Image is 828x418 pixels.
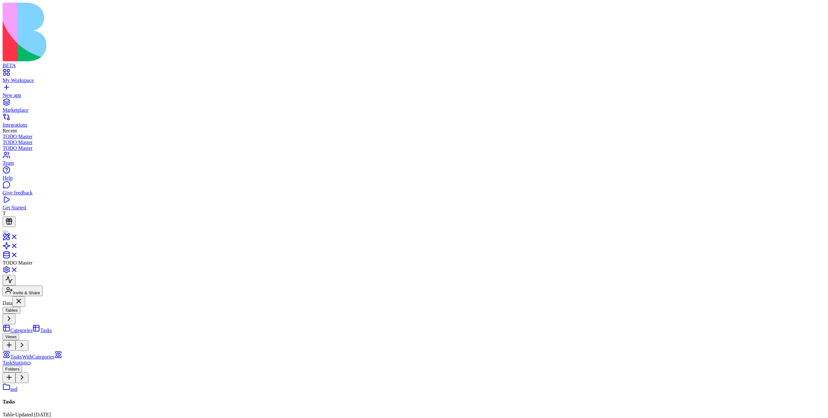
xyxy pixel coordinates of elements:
a: Marketplace [3,101,825,113]
button: Invite & Share [3,286,43,296]
button: Views [3,333,19,340]
span: Folders [5,367,19,371]
div: BETA [3,63,825,68]
span: T [3,211,6,216]
div: Marketplace [3,107,825,113]
span: TODO Master [3,260,33,266]
span: Tasks [40,328,52,333]
span: Views [5,334,16,339]
span: · [14,412,15,417]
span: Tables [5,308,18,313]
a: My Workspace [3,72,825,83]
a: New app [3,87,825,98]
a: asd [3,386,17,392]
span: Updated [DATE] [15,412,51,417]
a: TODO Master [3,140,825,145]
a: Team [3,154,825,166]
span: asd [10,386,17,392]
div: Get Started [3,205,825,211]
span: TaskStatistics [3,360,31,365]
a: TasksWithCategories [3,354,54,360]
h4: Tasks [3,399,825,405]
button: Tables [3,307,20,314]
span: Recent [3,128,17,133]
div: My Workspace [3,78,825,83]
button: Folders [3,366,22,372]
a: TODO Master [3,134,825,140]
span: Table [3,412,14,417]
div: Integrations [3,122,825,128]
a: Categories [3,328,32,333]
a: TaskStatistics [3,354,62,365]
span: Categories [10,328,32,333]
img: logo [3,3,263,61]
a: Integrations [3,116,825,128]
div: Help [3,175,825,181]
a: TODO Master [3,145,825,151]
div: Team [3,160,825,166]
a: BETA [3,57,825,68]
span: TasksWithCategories [10,354,54,360]
span: Data [3,300,12,306]
a: Give feedback [3,184,825,196]
div: Give feedback [3,190,825,196]
a: Tasks [32,328,52,333]
a: Help [3,169,825,181]
a: Get Started [3,199,825,211]
div: New app [3,92,825,98]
